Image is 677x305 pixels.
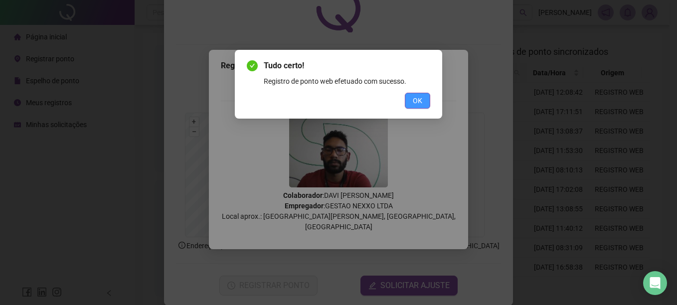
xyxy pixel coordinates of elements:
span: OK [413,95,422,106]
div: Open Intercom Messenger [643,271,667,295]
button: OK [405,93,430,109]
div: Registro de ponto web efetuado com sucesso. [264,76,430,87]
span: check-circle [247,60,258,71]
span: Tudo certo! [264,60,430,72]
